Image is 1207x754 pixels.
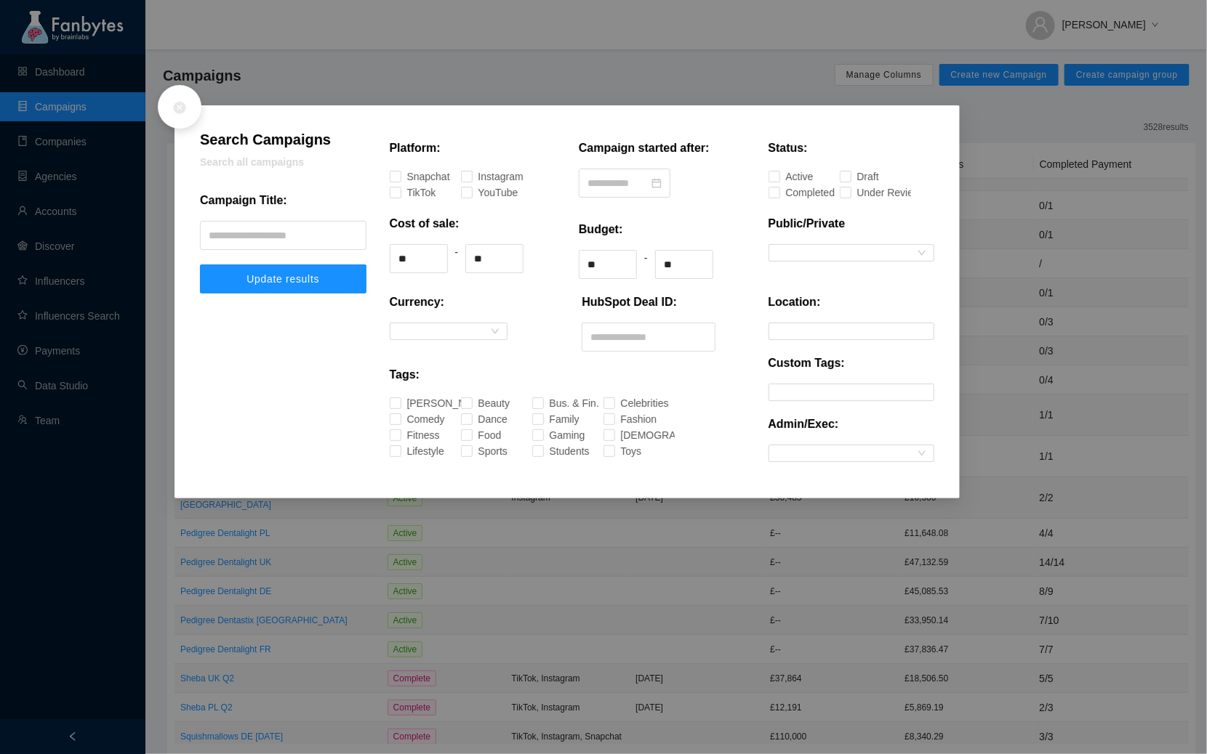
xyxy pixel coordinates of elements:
span: close-circle [172,100,187,115]
p: Campaign started after: [579,139,710,157]
p: Location: [769,293,821,311]
div: TikTok [407,185,417,200]
p: Platform: [390,139,441,157]
div: Gaming [550,427,561,443]
div: Fashion [621,411,633,427]
div: Instagram [478,169,494,185]
div: Snapchat [407,169,422,185]
p: Budget: [579,221,622,238]
div: Toys [621,443,628,459]
p: Campaign Title: [200,192,287,209]
div: Sports [478,443,488,459]
div: Completed [786,185,803,200]
button: Update results [200,264,366,293]
p: Currency: [390,293,445,311]
div: [PERSON_NAME] [407,395,435,411]
div: Fitness [407,427,418,443]
div: Students [550,443,563,459]
div: Active [786,169,795,185]
p: Public/Private [769,215,846,232]
div: Celebrities [621,395,637,411]
div: Comedy [407,411,420,427]
div: [DEMOGRAPHIC_DATA] [621,427,659,443]
div: Draft [857,169,865,185]
div: Food [478,427,486,443]
div: Dance [478,411,488,427]
p: Search all campaigns [200,154,366,170]
p: Status: [769,139,808,157]
div: Beauty [478,395,489,411]
div: Under Review [857,185,878,200]
div: - [455,244,459,273]
p: Cost of sale: [390,215,460,232]
div: YouTube [478,185,492,200]
p: HubSpot Deal ID: [582,293,677,311]
div: Family [550,411,560,427]
p: Admin/Exec: [769,415,839,433]
div: - [644,250,648,279]
p: Tags: [390,366,420,384]
div: Lifestyle [407,443,420,459]
p: Custom Tags: [769,354,845,372]
div: Bus. & Fin. [550,395,566,411]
